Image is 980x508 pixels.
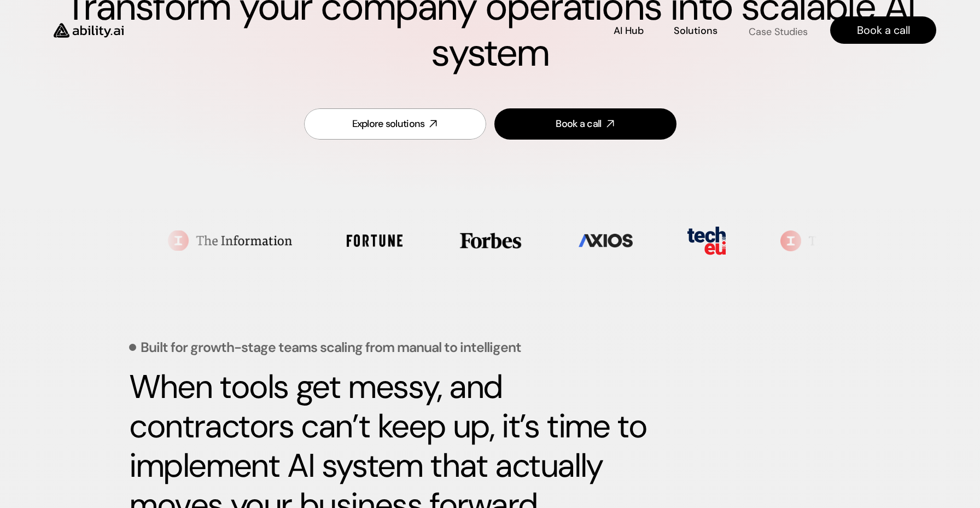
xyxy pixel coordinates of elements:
a: Case StudiesCase Studies [748,21,808,40]
a: Solutions [674,21,717,40]
p: Solutions [674,24,717,38]
a: AI Hub [614,21,644,40]
a: Book a call [494,108,676,140]
div: Explore solutions [352,117,425,131]
p: Built for growth-stage teams scaling from manual to intelligent [141,340,521,354]
a: Explore solutions [304,108,486,140]
p: AI Hub [614,24,644,38]
p: Case Studies [748,25,807,38]
nav: Main navigation [139,16,936,44]
p: Book a call [857,22,910,38]
p: Case Studies [748,11,808,25]
a: Book a call [830,16,936,44]
div: Book a call [556,117,601,131]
